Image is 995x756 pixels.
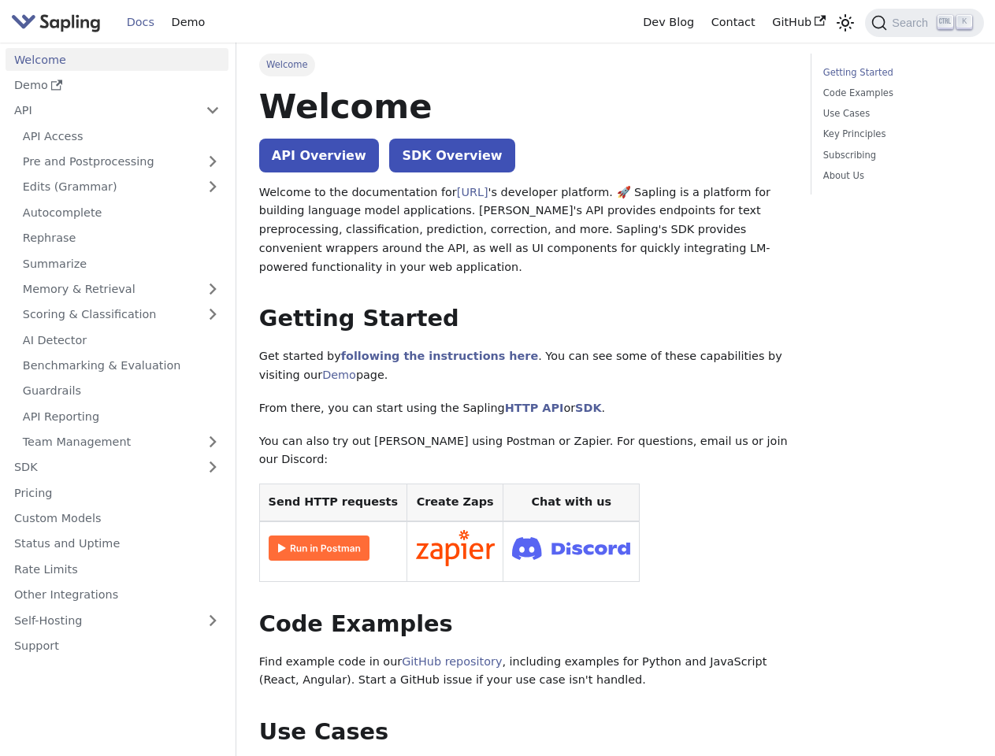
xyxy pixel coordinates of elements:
[457,186,488,198] a: [URL]
[887,17,937,29] span: Search
[197,456,228,479] button: Expand sidebar category 'SDK'
[259,139,379,172] a: API Overview
[14,278,228,301] a: Memory & Retrieval
[703,10,764,35] a: Contact
[11,11,106,34] a: Sapling.ai
[6,507,228,530] a: Custom Models
[259,399,789,418] p: From there, you can start using the Sapling or .
[512,532,630,565] img: Join Discord
[259,484,407,521] th: Send HTTP requests
[823,169,967,183] a: About Us
[163,10,213,35] a: Demo
[14,431,228,454] a: Team Management
[14,405,228,428] a: API Reporting
[14,201,228,224] a: Autocomplete
[259,653,789,691] p: Find example code in our , including examples for Python and JavaScript (React, Angular). Start a...
[259,54,315,76] span: Welcome
[118,10,163,35] a: Docs
[14,380,228,402] a: Guardrails
[416,530,495,566] img: Connect in Zapier
[14,354,228,377] a: Benchmarking & Evaluation
[956,15,972,29] kbd: K
[259,718,789,747] h2: Use Cases
[6,481,228,504] a: Pricing
[14,150,228,173] a: Pre and Postprocessing
[322,369,356,381] a: Demo
[197,99,228,122] button: Collapse sidebar category 'API'
[259,183,789,277] p: Welcome to the documentation for 's developer platform. 🚀 Sapling is a platform for building lang...
[259,85,789,128] h1: Welcome
[575,402,601,414] a: SDK
[341,350,538,362] a: following the instructions here
[823,127,967,142] a: Key Principles
[505,402,564,414] a: HTTP API
[6,609,228,632] a: Self-Hosting
[259,432,789,470] p: You can also try out [PERSON_NAME] using Postman or Zapier. For questions, email us or join our D...
[823,86,967,101] a: Code Examples
[6,635,228,658] a: Support
[6,558,228,580] a: Rate Limits
[14,124,228,147] a: API Access
[269,535,369,561] img: Run in Postman
[402,655,502,668] a: GitHub repository
[763,10,833,35] a: GitHub
[823,148,967,163] a: Subscribing
[6,584,228,606] a: Other Integrations
[6,48,228,71] a: Welcome
[823,65,967,80] a: Getting Started
[389,139,514,172] a: SDK Overview
[503,484,640,521] th: Chat with us
[14,252,228,275] a: Summarize
[259,305,789,333] h2: Getting Started
[14,303,228,326] a: Scoring & Classification
[6,456,197,479] a: SDK
[14,176,228,198] a: Edits (Grammar)
[634,10,702,35] a: Dev Blog
[823,106,967,121] a: Use Cases
[259,347,789,385] p: Get started by . You can see some of these capabilities by visiting our page.
[11,11,101,34] img: Sapling.ai
[865,9,983,37] button: Search (Ctrl+K)
[6,74,228,97] a: Demo
[14,328,228,351] a: AI Detector
[6,99,197,122] a: API
[259,54,789,76] nav: Breadcrumbs
[14,227,228,250] a: Rephrase
[259,610,789,639] h2: Code Examples
[407,484,503,521] th: Create Zaps
[6,532,228,555] a: Status and Uptime
[834,11,857,34] button: Switch between dark and light mode (currently light mode)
